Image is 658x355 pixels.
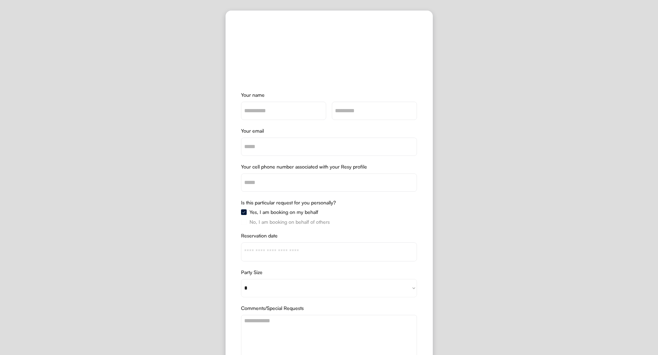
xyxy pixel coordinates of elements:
[241,233,417,238] div: Reservation date
[241,219,247,225] img: Rectangle%20315%20%281%29.svg
[241,270,417,275] div: Party Size
[241,128,417,133] div: Your email
[241,306,417,311] div: Comments/Special Requests
[241,209,247,215] img: Group%2048096532.svg
[241,93,417,97] div: Your name
[241,164,417,169] div: Your cell phone number associated with your Resy profile
[241,200,417,205] div: Is this particular request for you personally?
[249,210,318,215] div: Yes, I am booking on my behalf
[299,26,359,77] img: yH5BAEAAAAALAAAAAABAAEAAAIBRAA7
[249,220,330,224] div: No, I am booking on behalf of others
